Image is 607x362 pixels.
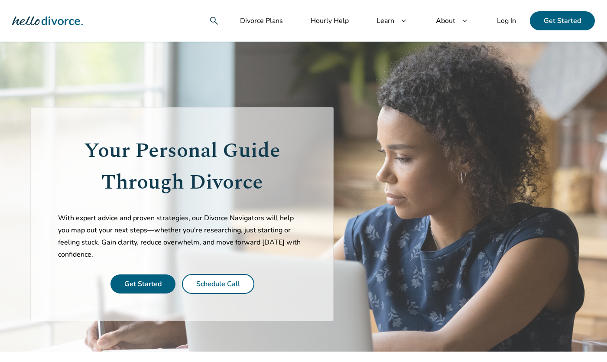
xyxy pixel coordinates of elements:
a: Log In [483,11,530,30]
a: Schedule Call [196,279,240,289]
a: Aboutkeyboard_arrow_down [422,11,483,30]
span: With expert advice and proven strategies, our Divorce Navigators will help you map out your next ... [58,213,301,259]
a: Get Started [530,11,595,30]
h1: Your Personal Guide Through Divorce [58,135,306,198]
span: keyboard_arrow_down [399,16,408,25]
a: Divorce Plans [226,11,297,30]
span: search [209,16,219,26]
a: Hourly Help [297,11,363,30]
span: keyboard_arrow_down [461,16,469,25]
a: Learnkeyboard_arrow_down [363,11,422,30]
a: Get Started [124,279,162,289]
